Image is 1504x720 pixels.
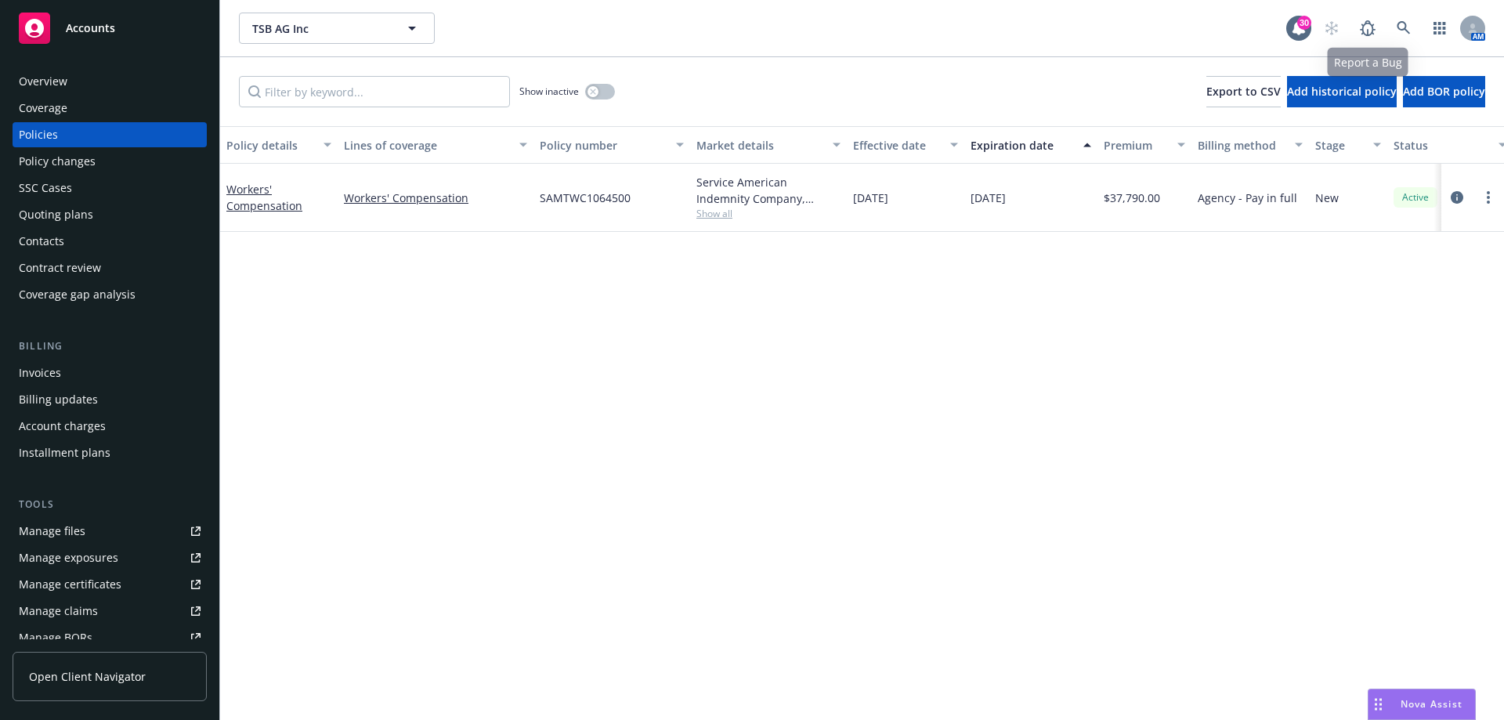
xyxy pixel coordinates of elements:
[19,69,67,94] div: Overview
[1424,13,1455,44] a: Switch app
[533,126,690,164] button: Policy number
[13,69,207,94] a: Overview
[13,175,207,201] a: SSC Cases
[696,207,841,220] span: Show all
[1309,126,1387,164] button: Stage
[13,229,207,254] a: Contacts
[964,126,1097,164] button: Expiration date
[19,255,101,280] div: Contract review
[971,190,1006,206] span: [DATE]
[19,599,98,624] div: Manage claims
[13,440,207,465] a: Installment plans
[13,96,207,121] a: Coverage
[1368,689,1388,719] div: Drag to move
[19,625,92,650] div: Manage BORs
[1394,137,1489,154] div: Status
[19,572,121,597] div: Manage certificates
[13,122,207,147] a: Policies
[1315,190,1339,206] span: New
[1191,126,1309,164] button: Billing method
[1206,84,1281,99] span: Export to CSV
[13,282,207,307] a: Coverage gap analysis
[1198,190,1297,206] span: Agency - Pay in full
[519,85,579,98] span: Show inactive
[13,6,207,50] a: Accounts
[19,387,98,412] div: Billing updates
[13,149,207,174] a: Policy changes
[13,387,207,412] a: Billing updates
[19,229,64,254] div: Contacts
[344,190,527,206] a: Workers' Compensation
[220,126,338,164] button: Policy details
[1198,137,1285,154] div: Billing method
[13,360,207,385] a: Invoices
[853,190,888,206] span: [DATE]
[1287,76,1397,107] button: Add historical policy
[239,76,510,107] input: Filter by keyword...
[13,414,207,439] a: Account charges
[540,190,631,206] span: SAMTWC1064500
[1368,689,1476,720] button: Nova Assist
[1401,697,1462,711] span: Nova Assist
[1315,137,1364,154] div: Stage
[1104,137,1168,154] div: Premium
[847,126,964,164] button: Effective date
[19,202,93,227] div: Quoting plans
[19,96,67,121] div: Coverage
[13,545,207,570] a: Manage exposures
[1097,126,1191,164] button: Premium
[13,572,207,597] a: Manage certificates
[13,497,207,512] div: Tools
[19,122,58,147] div: Policies
[19,519,85,544] div: Manage files
[1403,76,1485,107] button: Add BOR policy
[1352,13,1383,44] a: Report a Bug
[971,137,1074,154] div: Expiration date
[29,668,146,685] span: Open Client Navigator
[13,255,207,280] a: Contract review
[66,22,115,34] span: Accounts
[1388,13,1419,44] a: Search
[1297,16,1311,30] div: 30
[13,625,207,650] a: Manage BORs
[344,137,510,154] div: Lines of coverage
[19,360,61,385] div: Invoices
[696,137,823,154] div: Market details
[19,282,136,307] div: Coverage gap analysis
[1400,190,1431,204] span: Active
[1287,84,1397,99] span: Add historical policy
[226,137,314,154] div: Policy details
[19,149,96,174] div: Policy changes
[853,137,941,154] div: Effective date
[1448,188,1466,207] a: circleInformation
[13,338,207,354] div: Billing
[690,126,847,164] button: Market details
[19,545,118,570] div: Manage exposures
[19,175,72,201] div: SSC Cases
[13,599,207,624] a: Manage claims
[19,414,106,439] div: Account charges
[1479,188,1498,207] a: more
[13,202,207,227] a: Quoting plans
[252,20,388,37] span: TSB AG Inc
[1104,190,1160,206] span: $37,790.00
[540,137,667,154] div: Policy number
[239,13,435,44] button: TSB AG Inc
[338,126,533,164] button: Lines of coverage
[19,440,110,465] div: Installment plans
[1316,13,1347,44] a: Start snowing
[13,519,207,544] a: Manage files
[226,182,302,213] a: Workers' Compensation
[696,174,841,207] div: Service American Indemnity Company, Service American Indemnity Company, Method Insurance
[1403,84,1485,99] span: Add BOR policy
[1206,76,1281,107] button: Export to CSV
